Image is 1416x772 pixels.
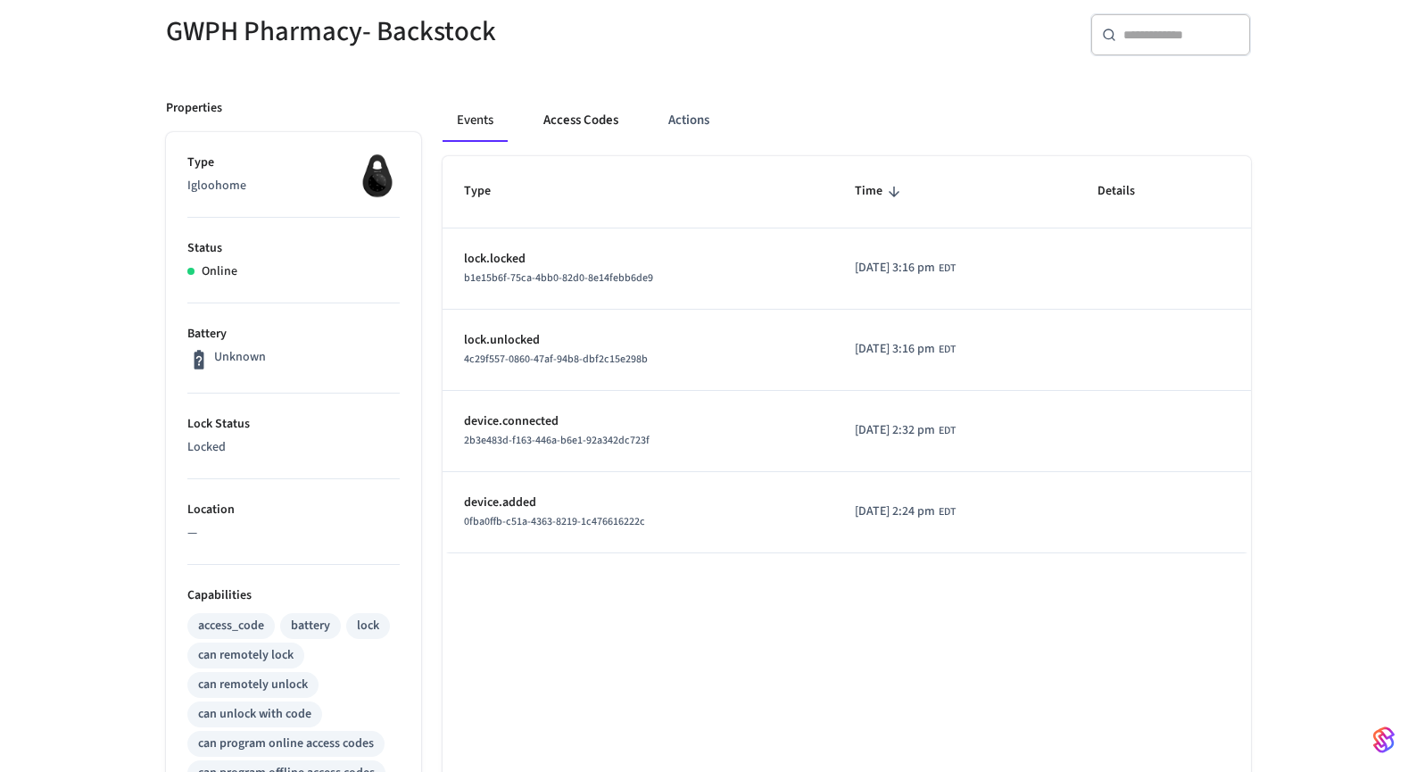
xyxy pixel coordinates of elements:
button: Actions [654,99,724,142]
h5: GWPH Pharmacy- Backstock [166,13,698,50]
p: Type [187,154,400,172]
p: lock.unlocked [464,331,813,350]
p: Status [187,239,400,258]
img: SeamLogoGradient.69752ec5.svg [1373,726,1395,754]
div: America/New_York [855,502,956,521]
table: sticky table [443,156,1251,552]
span: [DATE] 2:24 pm [855,502,935,521]
div: ant example [443,99,1251,142]
div: access_code [198,617,264,635]
p: Location [187,501,400,519]
div: America/New_York [855,259,956,278]
span: Details [1097,178,1158,205]
button: Events [443,99,508,142]
div: can remotely unlock [198,676,308,694]
div: can unlock with code [198,705,311,724]
p: Locked [187,438,400,457]
p: lock.locked [464,250,813,269]
span: 2b3e483d-f163-446a-b6e1-92a342dc723f [464,433,650,448]
p: device.connected [464,412,813,431]
span: EDT [939,504,956,520]
span: 4c29f557-0860-47af-94b8-dbf2c15e298b [464,352,648,367]
span: 0fba0ffb-c51a-4363-8219-1c476616222c [464,514,645,529]
span: EDT [939,423,956,439]
div: America/New_York [855,340,956,359]
p: Lock Status [187,415,400,434]
span: [DATE] 3:16 pm [855,340,935,359]
span: b1e15b6f-75ca-4bb0-82d0-8e14febb6de9 [464,270,653,286]
img: igloohome_igke [355,154,400,198]
span: EDT [939,261,956,277]
p: Capabilities [187,586,400,605]
div: battery [291,617,330,635]
p: Properties [166,99,222,118]
div: can program online access codes [198,735,374,753]
p: Battery [187,325,400,344]
span: EDT [939,342,956,358]
span: Type [464,178,514,205]
p: — [187,524,400,543]
button: Access Codes [529,99,633,142]
p: device.added [464,494,813,512]
div: America/New_York [855,421,956,440]
p: Online [202,262,237,281]
p: Igloohome [187,177,400,195]
span: Time [855,178,906,205]
div: can remotely lock [198,646,294,665]
span: [DATE] 2:32 pm [855,421,935,440]
span: [DATE] 3:16 pm [855,259,935,278]
p: Unknown [214,348,266,367]
div: lock [357,617,379,635]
